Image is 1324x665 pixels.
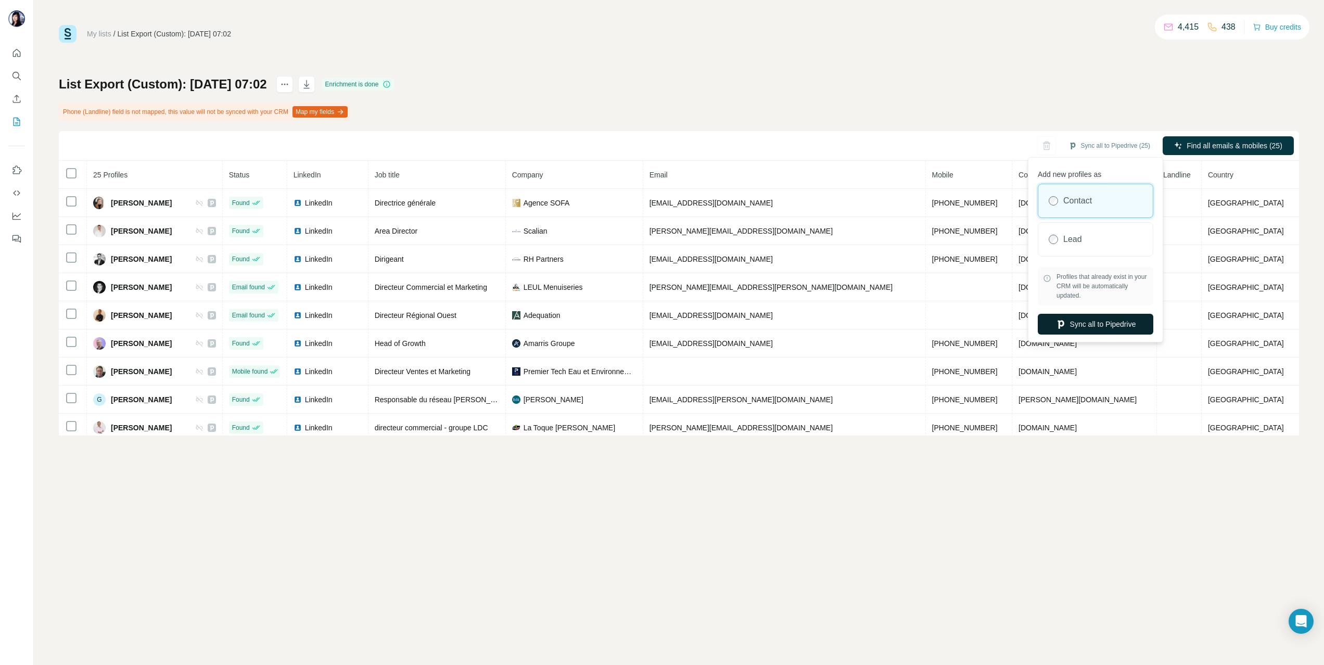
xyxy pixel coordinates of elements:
span: [DOMAIN_NAME] [1019,311,1077,319]
span: LEUL Menuiseries [524,282,583,292]
span: Mobile found [232,367,268,376]
img: company-logo [512,227,520,235]
button: Feedback [8,229,25,248]
span: Amarris Groupe [524,338,575,349]
span: Email found [232,283,265,292]
span: [EMAIL_ADDRESS][PERSON_NAME][DOMAIN_NAME] [650,395,833,404]
span: [PERSON_NAME] [111,338,172,349]
span: LinkedIn [305,394,333,405]
span: [PERSON_NAME] [524,394,583,405]
button: Buy credits [1253,20,1301,34]
span: [EMAIL_ADDRESS][DOMAIN_NAME] [650,255,773,263]
span: [GEOGRAPHIC_DATA] [1208,283,1284,291]
span: Found [232,423,250,432]
ringoverc2c-number-84e06f14122c: [PHONE_NUMBER] [932,339,998,348]
span: Email [650,171,668,179]
span: Status [229,171,250,179]
img: Avatar [8,10,25,27]
span: Mobile [932,171,953,179]
span: [DOMAIN_NAME] [1019,227,1077,235]
img: Avatar [93,365,106,378]
span: [GEOGRAPHIC_DATA] [1208,311,1284,319]
p: Add new profiles as [1038,165,1153,180]
img: Avatar [93,281,106,293]
span: Found [232,339,250,348]
span: Email found [232,311,265,320]
button: Sync all to Pipedrive [1038,314,1153,335]
img: LinkedIn logo [294,367,302,376]
span: Landline [1163,171,1191,179]
span: Company [512,171,543,179]
span: [GEOGRAPHIC_DATA] [1208,199,1284,207]
img: Avatar [93,309,106,322]
span: [GEOGRAPHIC_DATA] [1208,255,1284,263]
span: [DOMAIN_NAME] [1019,367,1077,376]
button: Dashboard [8,207,25,225]
img: LinkedIn logo [294,339,302,348]
img: LinkedIn logo [294,311,302,319]
span: [PERSON_NAME] [111,198,172,208]
span: [PERSON_NAME][EMAIL_ADDRESS][DOMAIN_NAME] [650,424,833,432]
img: company-logo [512,199,520,207]
div: G [93,393,106,406]
img: Avatar [93,225,106,237]
span: [PERSON_NAME][DOMAIN_NAME] [1019,395,1137,404]
ringoverc2c-number-84e06f14122c: [PHONE_NUMBER] [932,367,998,376]
button: Use Surfe API [8,184,25,202]
img: LinkedIn logo [294,227,302,235]
span: Directrice générale [375,199,436,207]
span: [GEOGRAPHIC_DATA] [1208,367,1284,376]
span: [GEOGRAPHIC_DATA] [1208,395,1284,404]
ringoverc2c-84e06f14122c: Call with Ringover [932,367,998,376]
a: My lists [87,30,111,38]
button: Enrich CSV [8,89,25,108]
span: [PERSON_NAME][EMAIL_ADDRESS][PERSON_NAME][DOMAIN_NAME] [650,283,893,291]
span: [DOMAIN_NAME] [1019,424,1077,432]
img: company-logo [512,367,520,376]
img: LinkedIn logo [294,283,302,291]
span: Country [1208,171,1233,179]
span: [PERSON_NAME] [111,254,172,264]
span: Found [232,198,250,208]
ringoverc2c-84e06f14122c: Call with Ringover [932,424,998,432]
ringoverc2c-number-84e06f14122c: [PHONE_NUMBER] [932,395,998,404]
img: LinkedIn logo [294,199,302,207]
img: Avatar [93,253,106,265]
span: [EMAIL_ADDRESS][DOMAIN_NAME] [650,311,773,319]
span: [DOMAIN_NAME] [1019,283,1077,291]
li: / [113,29,116,39]
button: Map my fields [292,106,348,118]
img: Avatar [93,337,106,350]
span: [PERSON_NAME] [111,394,172,405]
span: Found [232,226,250,236]
span: directeur commercial - groupe LDC [375,424,488,432]
span: LinkedIn [305,254,333,264]
label: Contact [1063,195,1092,207]
div: List Export (Custom): [DATE] 07:02 [118,29,231,39]
span: Directeur Commercial et Marketing [375,283,487,291]
ringoverc2c-number-84e06f14122c: [PHONE_NUMBER] [932,227,998,235]
button: Use Surfe on LinkedIn [8,161,25,180]
ringoverc2c-number-84e06f14122c: [PHONE_NUMBER] [932,424,998,432]
button: Search [8,67,25,85]
label: Lead [1063,233,1082,246]
span: Found [232,254,250,264]
span: Found [232,395,250,404]
img: company-logo [512,255,520,263]
span: [PERSON_NAME][EMAIL_ADDRESS][DOMAIN_NAME] [650,227,833,235]
span: LinkedIn [305,282,333,292]
div: Open Intercom Messenger [1289,609,1314,634]
span: [PERSON_NAME] [111,423,172,433]
span: LinkedIn [305,226,333,236]
span: LinkedIn [305,366,333,377]
span: Head of Growth [375,339,426,348]
ringoverc2c-number-84e06f14122c: [PHONE_NUMBER] [932,199,998,207]
img: company-logo [512,339,520,348]
ringoverc2c-84e06f14122c: Call with Ringover [932,255,998,263]
span: Premier Tech Eau et Environnement - [GEOGRAPHIC_DATA] [524,366,636,377]
button: Find all emails & mobiles (25) [1163,136,1294,155]
span: Scalian [524,226,548,236]
ringoverc2c-84e06f14122c: Call with Ringover [932,395,998,404]
img: company-logo [512,283,520,291]
ringoverc2c-84e06f14122c: Call with Ringover [932,199,998,207]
